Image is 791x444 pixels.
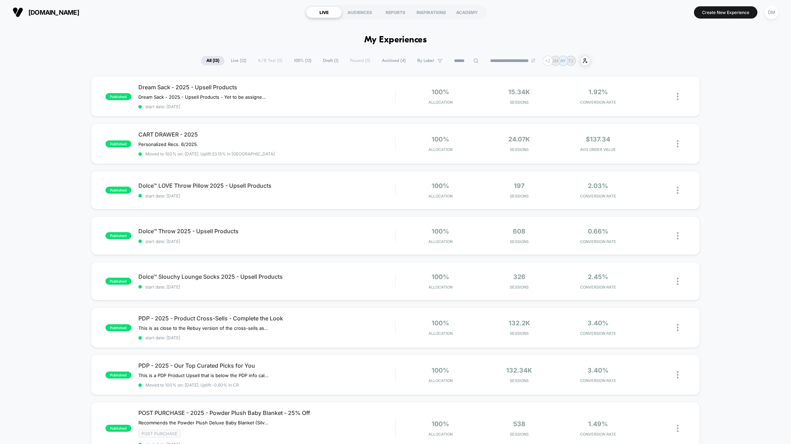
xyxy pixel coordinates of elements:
[432,88,449,96] span: 100%
[432,136,449,143] span: 100%
[432,367,449,374] span: 100%
[763,5,780,20] button: DM
[482,194,557,199] span: Sessions
[306,7,342,18] div: LIVE
[514,182,524,189] span: 197
[482,432,557,437] span: Sessions
[138,362,395,369] span: PDP - 2025 - Our Top Curated Picks for You
[587,319,608,327] span: 3.40%
[482,239,557,244] span: Sessions
[105,324,131,331] span: published
[105,187,131,194] span: published
[506,367,532,374] span: 132.34k
[482,285,557,290] span: Sessions
[105,425,131,432] span: published
[138,325,268,331] span: This is as close to the Rebuy version of the cross-sells as I can get. 4/2025.
[105,93,131,100] span: published
[432,228,449,235] span: 100%
[560,58,566,63] p: AY
[138,193,395,199] span: start date: [DATE]
[428,378,453,383] span: Allocation
[145,151,275,157] span: Moved to 100% on: [DATE] . Uplift: 23.15% in [GEOGRAPHIC_DATA]
[138,284,395,290] span: start date: [DATE]
[482,331,557,336] span: Sessions
[138,228,395,235] span: Dolce™ Throw 2025 - Upsell Products
[138,131,395,138] span: CART DRAWER - 2025
[568,58,573,63] p: T2
[449,7,485,18] div: ACADEMY
[428,285,453,290] span: Allocation
[677,93,679,100] img: close
[560,378,636,383] span: CONVERSION RATE
[531,58,535,63] img: end
[105,278,131,285] span: published
[377,56,411,65] span: Archived ( 4 )
[513,420,525,428] span: 538
[677,324,679,331] img: close
[378,7,413,18] div: REPORTS
[289,56,317,65] span: 100% ( 12 )
[765,6,778,19] div: DM
[552,58,558,63] p: JM
[432,319,449,327] span: 100%
[589,88,608,96] span: 1.92%
[428,432,453,437] span: Allocation
[560,432,636,437] span: CONVERSION RATE
[428,147,453,152] span: Allocation
[677,425,679,432] img: close
[588,273,608,280] span: 2.45%
[428,100,453,105] span: Allocation
[428,331,453,336] span: Allocation
[432,273,449,280] span: 100%
[586,136,610,143] span: $137.34
[677,232,679,240] img: close
[509,319,530,327] span: 132.2k
[482,100,557,105] span: Sessions
[677,140,679,147] img: close
[560,194,636,199] span: CONVERSION RATE
[588,420,608,428] span: 1.49%
[138,239,395,244] span: start date: [DATE]
[28,9,79,16] span: [DOMAIN_NAME]
[432,420,449,428] span: 100%
[428,194,453,199] span: Allocation
[138,335,395,340] span: start date: [DATE]
[560,147,636,152] span: AVG ORDER VALUE
[13,7,23,18] img: Visually logo
[482,147,557,152] span: Sessions
[138,373,268,378] span: This is a PDP Product Upsell that is below the PDP info called "Our Top Curated Picks for You" re...
[428,239,453,244] span: Allocation
[413,7,449,18] div: INSPIRATIONS
[138,104,395,109] span: start date: [DATE]
[138,430,180,438] span: Post Purchase
[694,6,757,19] button: Create New Experience
[138,420,268,425] span: Recommends the Powder Plush Deluxe Baby Blanket (Silver) for 25% Off if you have any products fro...
[11,7,81,18] button: [DOMAIN_NAME]
[105,140,131,147] span: published
[513,273,525,280] span: 326
[342,7,378,18] div: AUDIENCES
[364,35,427,45] h1: My Experiences
[138,315,395,322] span: PDP - 2025 - Product Cross-Sells - Complete the Look
[588,228,608,235] span: 0.66%
[677,371,679,379] img: close
[677,187,679,194] img: close
[588,182,608,189] span: 2.03%
[201,56,225,65] span: All ( 13 )
[587,367,608,374] span: 3.40%
[560,331,636,336] span: CONVERSION RATE
[138,182,395,189] span: Dolce™ LOVE Throw Pillow 2025 - Upsell Products
[560,239,636,244] span: CONVERSION RATE
[543,56,553,66] div: + 2
[560,285,636,290] span: CONVERSION RATE
[318,56,344,65] span: Draft ( 1 )
[417,58,434,63] span: By Label
[513,228,525,235] span: 608
[226,56,252,65] span: Live ( 12 )
[508,88,530,96] span: 15.34k
[138,94,268,100] span: Dream Sack - 2025 - Upsell Products - Yet to be assigned on product launch date!
[508,136,530,143] span: 24.07k
[138,273,395,280] span: Dolce™ Slouchy Lounge Socks 2025 - Upsell Products
[432,182,449,189] span: 100%
[138,409,395,416] span: POST PURCHASE - 2025 - Powder Plush Baby Blanket - 25% Off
